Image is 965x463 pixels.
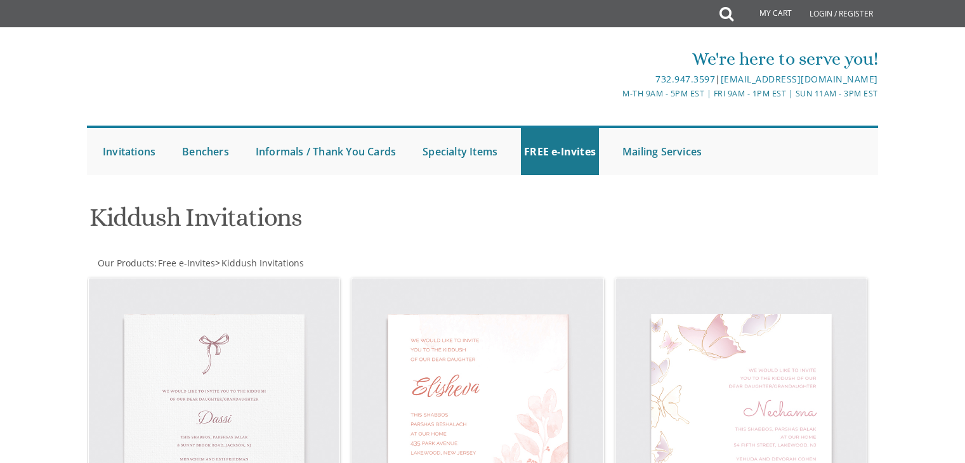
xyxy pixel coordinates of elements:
a: Informals / Thank You Cards [253,128,399,175]
a: Kiddush Invitations [220,257,304,269]
div: : [87,257,483,270]
a: Benchers [179,128,232,175]
div: | [351,72,878,87]
div: M-Th 9am - 5pm EST | Fri 9am - 1pm EST | Sun 11am - 3pm EST [351,87,878,100]
a: Free e-Invites [157,257,215,269]
span: > [215,257,304,269]
a: [EMAIL_ADDRESS][DOMAIN_NAME] [721,73,878,85]
div: We're here to serve you! [351,46,878,72]
a: 732.947.3597 [655,73,715,85]
a: FREE e-Invites [521,128,599,175]
a: Our Products [96,257,154,269]
a: Mailing Services [619,128,705,175]
span: Free e-Invites [158,257,215,269]
h1: Kiddush Invitations [89,204,607,241]
a: My Cart [732,1,801,27]
a: Specialty Items [419,128,501,175]
span: Kiddush Invitations [221,257,304,269]
a: Invitations [100,128,159,175]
